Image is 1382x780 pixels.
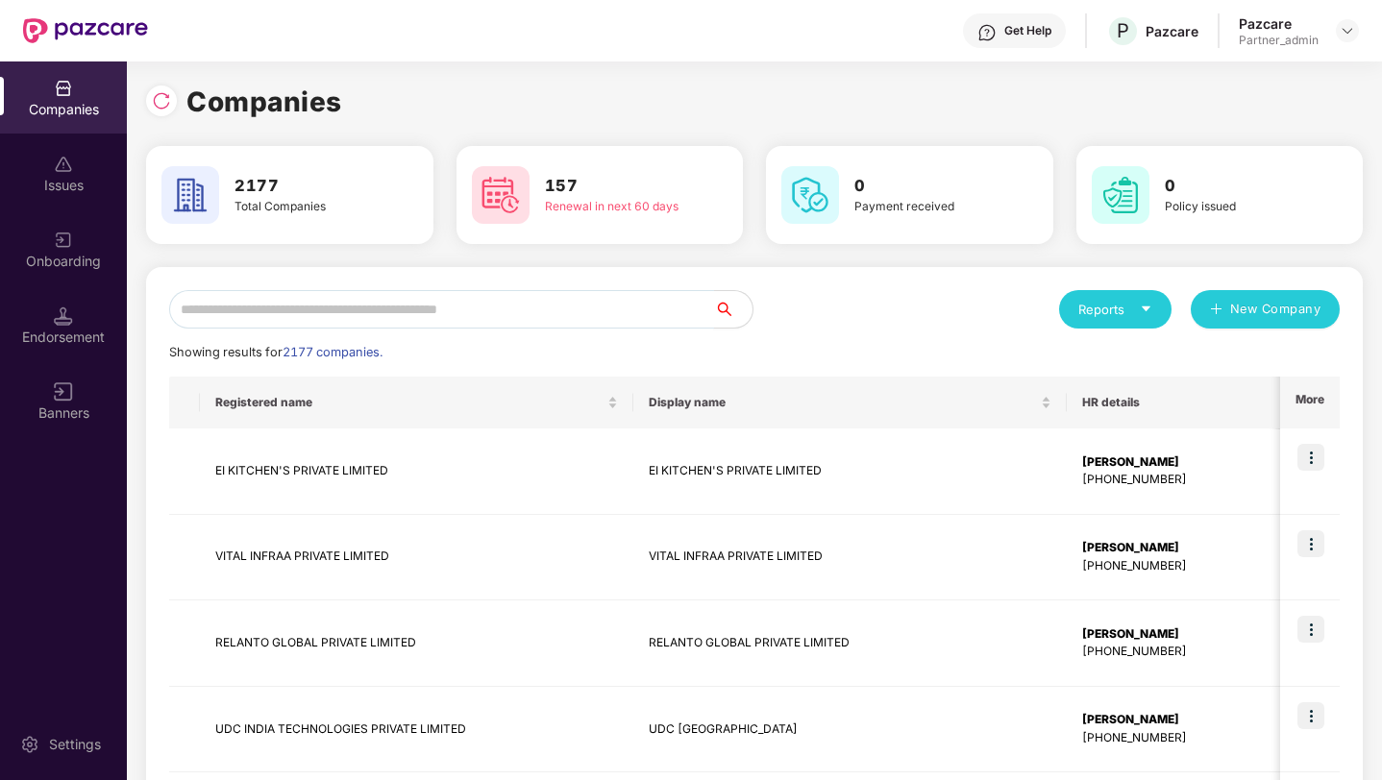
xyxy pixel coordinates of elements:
th: Display name [633,377,1067,428]
img: svg+xml;base64,PHN2ZyBpZD0iU2V0dGluZy0yMHgyMCIgeG1sbnM9Imh0dHA6Ly93d3cudzMub3JnLzIwMDAvc3ZnIiB3aW... [20,735,39,754]
button: plusNew Company [1191,290,1340,329]
img: svg+xml;base64,PHN2ZyB3aWR0aD0iMTYiIGhlaWdodD0iMTYiIHZpZXdCb3g9IjAgMCAxNiAxNiIgZmlsbD0ibm9uZSIgeG... [54,382,73,402]
img: svg+xml;base64,PHN2ZyBpZD0iRHJvcGRvd24tMzJ4MzIiIHhtbG5zPSJodHRwOi8vd3d3LnczLm9yZy8yMDAwL3N2ZyIgd2... [1340,23,1355,38]
span: Showing results for [169,345,383,359]
div: [PHONE_NUMBER] [1082,557,1279,575]
th: Registered name [200,377,633,428]
img: svg+xml;base64,PHN2ZyB4bWxucz0iaHR0cDovL3d3dy53My5vcmcvMjAwMC9zdmciIHdpZHRoPSI2MCIgaGVpZ2h0PSI2MC... [781,166,839,224]
span: P [1117,19,1129,42]
span: 2177 companies. [283,345,383,359]
div: Renewal in next 60 days [545,198,688,216]
div: Partner_admin [1239,33,1319,48]
div: Payment received [854,198,998,216]
button: search [713,290,753,329]
img: icon [1297,616,1324,643]
img: svg+xml;base64,PHN2ZyBpZD0iSXNzdWVzX2Rpc2FibGVkIiB4bWxucz0iaHR0cDovL3d3dy53My5vcmcvMjAwMC9zdmciIH... [54,155,73,174]
td: VITAL INFRAA PRIVATE LIMITED [633,515,1067,601]
div: [PERSON_NAME] [1082,711,1279,729]
div: [PHONE_NUMBER] [1082,729,1279,747]
h3: 0 [1165,174,1308,199]
th: More [1280,377,1340,428]
div: [PERSON_NAME] [1082,539,1279,557]
td: RELANTO GLOBAL PRIVATE LIMITED [200,600,633,687]
td: VITAL INFRAA PRIVATE LIMITED [200,515,633,601]
td: RELANTO GLOBAL PRIVATE LIMITED [633,600,1067,687]
div: Policy issued [1165,198,1308,216]
img: icon [1297,702,1324,729]
span: New Company [1230,300,1321,319]
img: New Pazcare Logo [23,18,148,43]
img: icon [1297,530,1324,557]
td: UDC INDIA TECHNOLOGIES PRIVATE LIMITED [200,687,633,773]
img: svg+xml;base64,PHN2ZyB3aWR0aD0iMTQuNSIgaGVpZ2h0PSIxNC41IiB2aWV3Qm94PSIwIDAgMTYgMTYiIGZpbGw9Im5vbm... [54,306,73,326]
div: [PHONE_NUMBER] [1082,643,1279,661]
img: svg+xml;base64,PHN2ZyB3aWR0aD0iMjAiIGhlaWdodD0iMjAiIHZpZXdCb3g9IjAgMCAyMCAyMCIgZmlsbD0ibm9uZSIgeG... [54,231,73,250]
div: Total Companies [234,198,378,216]
div: [PHONE_NUMBER] [1082,471,1279,489]
h3: 0 [854,174,998,199]
div: Get Help [1004,23,1051,38]
div: Settings [43,735,107,754]
img: icon [1297,444,1324,471]
span: search [713,302,753,317]
th: HR details [1067,377,1295,428]
div: [PERSON_NAME] [1082,625,1279,644]
span: Display name [649,395,1037,410]
div: [PERSON_NAME] [1082,453,1279,472]
td: UDC [GEOGRAPHIC_DATA] [633,687,1067,773]
img: svg+xml;base64,PHN2ZyBpZD0iUmVsb2FkLTMyeDMyIiB4bWxucz0iaHR0cDovL3d3dy53My5vcmcvMjAwMC9zdmciIHdpZH... [152,91,171,110]
div: Pazcare [1239,14,1319,33]
img: svg+xml;base64,PHN2ZyB4bWxucz0iaHR0cDovL3d3dy53My5vcmcvMjAwMC9zdmciIHdpZHRoPSI2MCIgaGVpZ2h0PSI2MC... [161,166,219,224]
td: EI KITCHEN'S PRIVATE LIMITED [200,428,633,515]
div: Reports [1078,300,1152,319]
td: EI KITCHEN'S PRIVATE LIMITED [633,428,1067,515]
img: svg+xml;base64,PHN2ZyBpZD0iSGVscC0zMngzMiIgeG1sbnM9Imh0dHA6Ly93d3cudzMub3JnLzIwMDAvc3ZnIiB3aWR0aD... [977,23,997,42]
img: svg+xml;base64,PHN2ZyBpZD0iQ29tcGFuaWVzIiB4bWxucz0iaHR0cDovL3d3dy53My5vcmcvMjAwMC9zdmciIHdpZHRoPS... [54,79,73,98]
div: Pazcare [1146,22,1198,40]
span: plus [1210,303,1222,318]
h1: Companies [186,81,342,123]
img: svg+xml;base64,PHN2ZyB4bWxucz0iaHR0cDovL3d3dy53My5vcmcvMjAwMC9zdmciIHdpZHRoPSI2MCIgaGVpZ2h0PSI2MC... [472,166,530,224]
img: svg+xml;base64,PHN2ZyB4bWxucz0iaHR0cDovL3d3dy53My5vcmcvMjAwMC9zdmciIHdpZHRoPSI2MCIgaGVpZ2h0PSI2MC... [1092,166,1149,224]
h3: 157 [545,174,688,199]
span: Registered name [215,395,604,410]
h3: 2177 [234,174,378,199]
span: caret-down [1140,303,1152,315]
